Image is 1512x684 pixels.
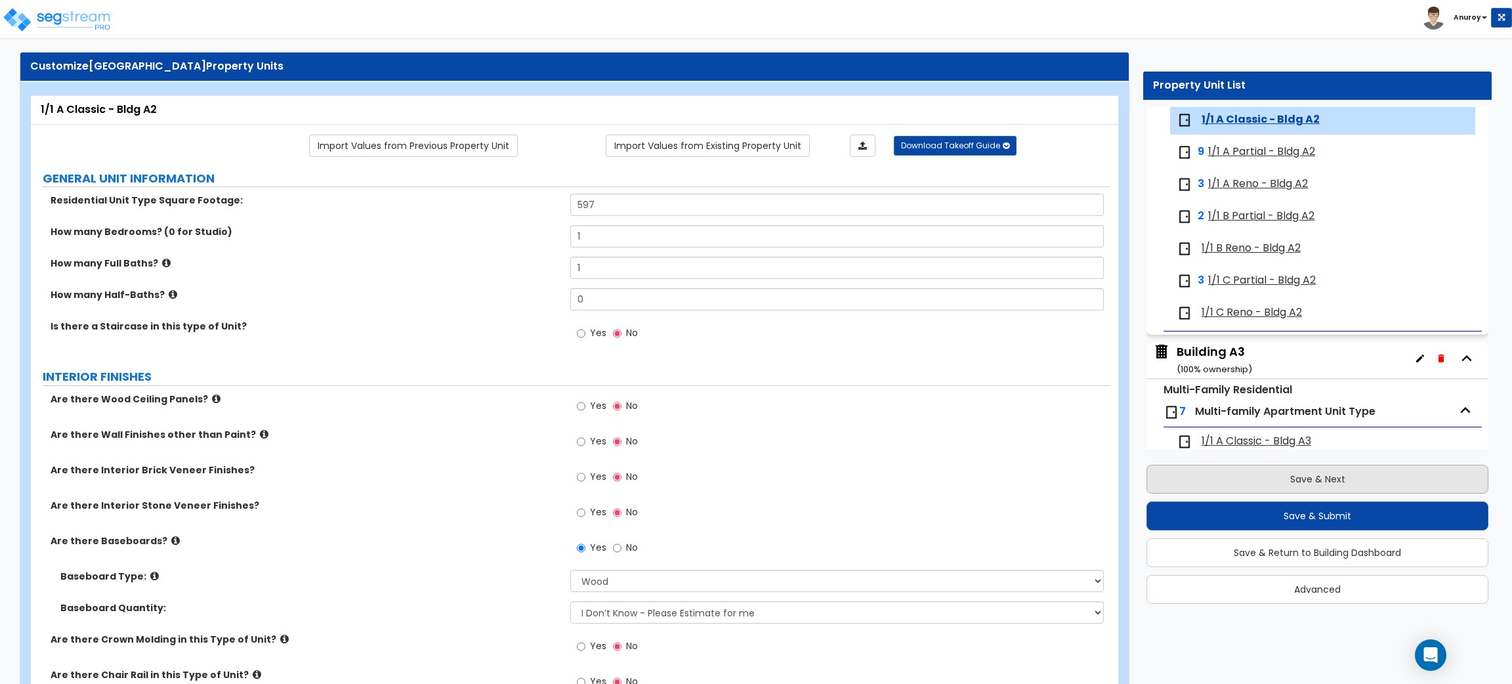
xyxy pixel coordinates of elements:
span: Building A3 [1153,343,1252,377]
span: Multi-family Apartment Unit Type [1195,404,1375,419]
img: door.png [1177,241,1192,257]
div: Customize Property Units [30,59,1119,74]
input: No [613,435,621,449]
span: No [626,639,638,652]
input: No [613,639,621,654]
i: click for more info! [169,289,177,299]
label: Are there Chair Rail in this Type of Unit? [51,668,560,681]
img: door.png [1177,177,1192,192]
input: Yes [577,435,585,449]
img: avatar.png [1422,7,1445,30]
span: No [626,326,638,339]
span: 1/1 A Reno - Bldg A2 [1208,177,1308,192]
button: Download Takeoff Guide [894,136,1017,156]
button: Advanced [1146,575,1488,604]
label: How many Full Baths? [51,257,560,270]
span: Yes [590,399,606,412]
input: No [613,470,621,484]
label: INTERIOR FINISHES [43,368,1110,385]
span: Download Takeoff Guide [901,140,1000,151]
span: No [626,470,638,483]
img: logo_pro_r.png [2,7,114,33]
b: Anuroy [1454,12,1480,22]
span: 9 [1198,144,1204,160]
span: No [626,399,638,412]
input: Yes [577,326,585,341]
i: click for more info! [253,670,261,679]
span: 1/1 C Partial - Bldg A2 [1208,273,1316,288]
input: Yes [577,470,585,484]
div: Building A3 [1177,343,1252,377]
label: Are there Wood Ceiling Panels? [51,393,560,406]
span: 1/1 A Classic - Bldg A2 [1202,112,1320,127]
span: Yes [590,505,606,519]
a: Import the dynamic attributes value through Excel sheet [850,135,875,157]
i: click for more info! [280,634,289,644]
img: door.png [1177,209,1192,224]
label: Are there Baseboards? [51,534,560,547]
label: Residential Unit Type Square Footage: [51,194,560,207]
input: No [613,326,621,341]
img: door.png [1177,112,1192,128]
button: Save & Submit [1146,502,1488,530]
img: door.png [1177,434,1192,450]
img: door.png [1177,273,1192,289]
span: Yes [590,326,606,339]
small: ( 100 % ownership) [1177,363,1252,375]
button: Save & Next [1146,465,1488,494]
img: door.png [1177,144,1192,160]
input: No [613,505,621,520]
span: 1/1 C Reno - Bldg A2 [1202,305,1302,320]
label: Are there Interior Stone Veneer Finishes? [51,499,560,512]
i: click for more info! [212,394,220,404]
input: Yes [577,399,585,414]
label: Are there Crown Molding in this Type of Unit? [51,633,560,646]
span: 1/1 B Reno - Bldg A2 [1202,241,1301,256]
img: door.png [1177,305,1192,321]
input: Yes [577,505,585,520]
label: Are there Wall Finishes other than Paint? [51,428,560,441]
small: Multi-Family Residential [1164,382,1292,397]
span: 3 [1198,273,1204,288]
img: building.svg [1153,343,1170,360]
label: How many Bedrooms? (0 for Studio) [51,225,560,238]
span: No [626,541,638,554]
button: Save & Return to Building Dashboard [1146,538,1488,567]
span: Yes [590,470,606,483]
span: No [626,435,638,448]
input: No [613,541,621,555]
span: 2 [1198,209,1204,224]
label: GENERAL UNIT INFORMATION [43,170,1110,187]
i: click for more info! [150,571,159,581]
img: door.png [1164,404,1179,420]
i: click for more info! [162,258,171,268]
a: Import the dynamic attribute values from previous properties. [309,135,518,157]
input: Yes [577,541,585,555]
a: Import the dynamic attribute values from existing properties. [606,135,810,157]
span: [GEOGRAPHIC_DATA] [89,58,206,74]
label: Baseboard Quantity: [60,601,560,614]
span: 7 [1179,404,1186,419]
span: 1/1 A Classic - Bldg A3 [1202,434,1311,449]
div: Open Intercom Messenger [1415,639,1446,671]
div: 1/1 A Classic - Bldg A2 [41,102,1108,118]
span: Yes [590,541,606,554]
span: 1/1 B Partial - Bldg A2 [1208,209,1314,224]
label: How many Half-Baths? [51,288,560,301]
label: Baseboard Type: [60,570,560,583]
span: No [626,505,638,519]
input: Yes [577,639,585,654]
label: Is there a Staircase in this type of Unit? [51,320,560,333]
span: Yes [590,639,606,652]
input: No [613,399,621,414]
span: 1/1 A Partial - Bldg A2 [1208,144,1315,160]
div: Property Unit List [1153,78,1482,93]
span: Yes [590,435,606,448]
span: 3 [1198,177,1204,192]
label: Are there Interior Brick Veneer Finishes? [51,463,560,477]
i: click for more info! [171,536,180,545]
i: click for more info! [260,429,268,439]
